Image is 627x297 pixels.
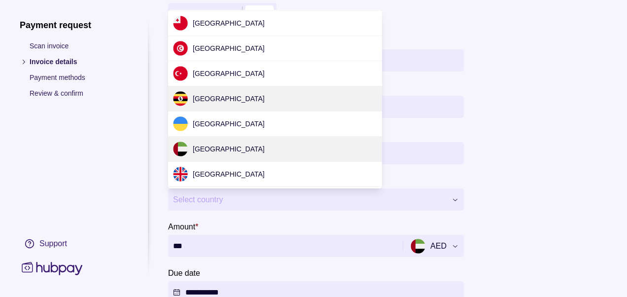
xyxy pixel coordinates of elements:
span: [GEOGRAPHIC_DATA] [193,170,265,178]
span: [GEOGRAPHIC_DATA] [193,44,265,52]
span: [GEOGRAPHIC_DATA] [193,70,265,77]
img: ug [173,91,188,106]
span: [GEOGRAPHIC_DATA] [193,120,265,128]
span: [GEOGRAPHIC_DATA] [193,145,265,153]
img: tr [173,66,188,81]
img: gb [173,167,188,182]
img: ua [173,116,188,131]
img: tn [173,41,188,56]
span: [GEOGRAPHIC_DATA] [193,95,265,103]
img: to [173,16,188,31]
img: ae [173,142,188,156]
span: [GEOGRAPHIC_DATA] [193,19,265,27]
